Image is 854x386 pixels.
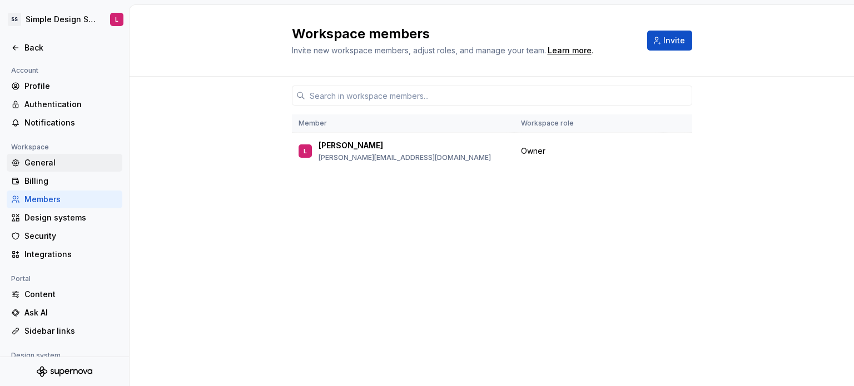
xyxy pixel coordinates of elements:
[7,77,122,95] a: Profile
[7,209,122,227] a: Design systems
[7,349,65,362] div: Design system
[7,154,122,172] a: General
[37,366,92,377] svg: Supernova Logo
[24,289,118,300] div: Content
[663,35,685,46] span: Invite
[24,212,118,223] div: Design systems
[24,194,118,205] div: Members
[304,146,307,157] div: L
[24,249,118,260] div: Integrations
[24,176,118,187] div: Billing
[7,172,122,190] a: Billing
[546,47,593,55] span: .
[24,99,118,110] div: Authentication
[292,25,634,43] h2: Workspace members
[647,31,692,51] button: Invite
[2,7,127,32] button: SSSimple Design SystemL
[115,15,118,24] div: L
[521,146,545,157] span: Owner
[514,114,663,133] th: Workspace role
[7,272,35,285] div: Portal
[7,114,122,132] a: Notifications
[7,191,122,208] a: Members
[7,39,122,57] a: Back
[7,141,53,154] div: Workspace
[24,325,118,337] div: Sidebar links
[26,14,97,25] div: Simple Design System
[7,96,122,113] a: Authentication
[7,245,122,263] a: Integrations
[7,322,122,340] a: Sidebar links
[24,81,118,92] div: Profile
[7,227,122,245] a: Security
[24,230,118,242] div: Security
[319,153,491,162] p: [PERSON_NAME][EMAIL_ADDRESS][DOMAIN_NAME]
[292,46,546,55] span: Invite new workspace members, adjust roles, and manage your team.
[24,157,118,168] div: General
[24,42,118,53] div: Back
[7,64,43,77] div: Account
[7,304,122,322] a: Ask AI
[305,86,692,106] input: Search in workspace members...
[24,117,118,128] div: Notifications
[319,140,383,151] p: [PERSON_NAME]
[24,307,118,318] div: Ask AI
[7,285,122,303] a: Content
[292,114,514,133] th: Member
[8,13,21,26] div: SS
[548,45,592,56] a: Learn more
